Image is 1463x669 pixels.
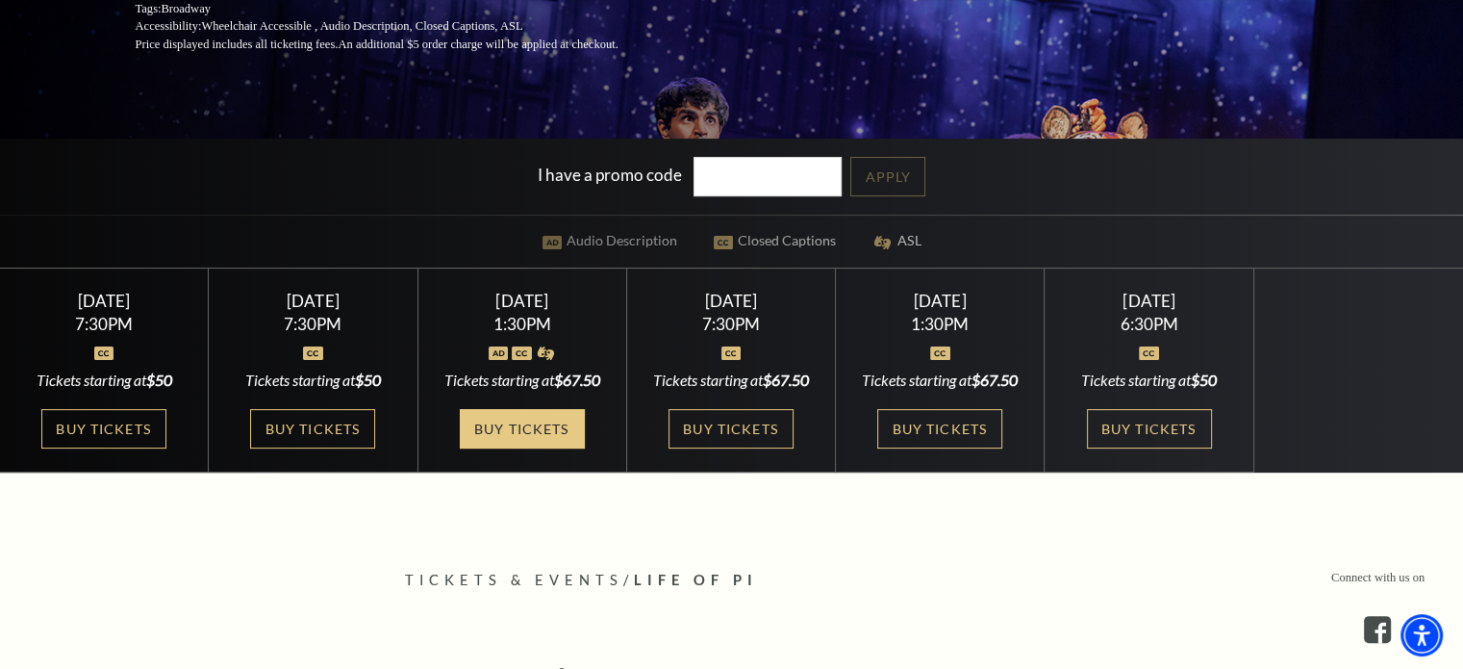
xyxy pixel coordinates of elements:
a: Buy Tickets [250,409,375,449]
a: Buy Tickets [1087,409,1212,449]
a: Buy Tickets [877,409,1002,449]
div: Tickets starting at [23,370,186,391]
span: $50 [1191,371,1217,389]
span: Life of Pi [633,572,757,588]
div: [DATE] [650,291,813,311]
div: [DATE] [23,291,186,311]
div: [DATE] [232,291,394,311]
div: 1:30PM [859,316,1022,332]
a: facebook - open in a new tab [1364,616,1391,643]
div: 7:30PM [650,316,813,332]
div: 6:30PM [1068,316,1230,332]
span: Tickets & Events [405,572,623,588]
span: Broadway [161,2,211,15]
p: Price displayed includes all ticketing fees. [136,36,665,54]
div: Tickets starting at [232,370,394,391]
span: Wheelchair Accessible , Audio Description, Closed Captions, ASL [201,19,522,33]
div: Tickets starting at [859,370,1022,391]
div: Tickets starting at [650,370,813,391]
span: $50 [355,371,381,389]
p: Accessibility: [136,17,665,36]
span: An additional $5 order charge will be applied at checkout. [338,38,618,51]
div: [DATE] [1068,291,1230,311]
a: Buy Tickets [460,409,585,449]
div: [DATE] [441,291,603,311]
div: Accessibility Menu [1400,614,1443,656]
span: $67.50 [763,371,809,389]
div: [DATE] [859,291,1022,311]
span: $67.50 [971,371,1018,389]
span: $50 [146,371,172,389]
div: Tickets starting at [441,370,603,391]
div: Tickets starting at [1068,370,1230,391]
p: Connect with us on [1331,569,1425,587]
label: I have a promo code [538,165,682,185]
a: Buy Tickets [41,409,166,449]
a: Buy Tickets [668,409,794,449]
span: $67.50 [554,371,600,389]
p: / [405,569,1059,593]
div: 1:30PM [441,316,603,332]
div: 7:30PM [23,316,186,332]
div: 7:30PM [232,316,394,332]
